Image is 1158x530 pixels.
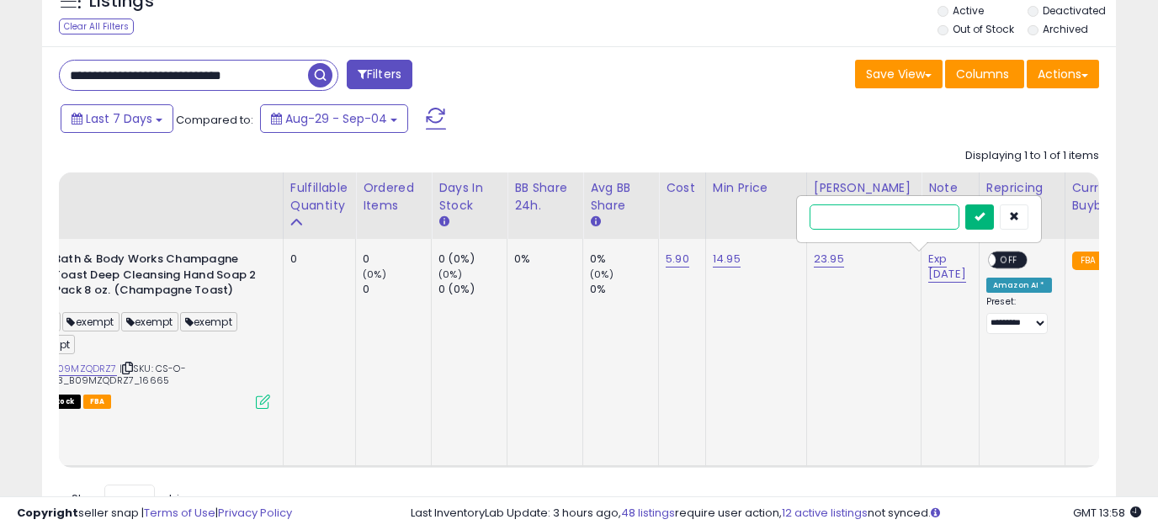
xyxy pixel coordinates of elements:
[363,268,386,281] small: (0%)
[590,252,658,267] div: 0%
[54,252,258,303] b: Bath & Body Works Champagne Toast Deep Cleansing Hand Soap 2 Pack 8 oz. (Champagne Toast)
[986,179,1058,197] div: Repricing
[953,22,1014,36] label: Out of Stock
[17,505,78,521] strong: Copyright
[438,252,507,267] div: 0 (0%)
[590,215,600,230] small: Avg BB Share.
[666,251,689,268] a: 5.90
[438,282,507,297] div: 0 (0%)
[290,179,348,215] div: Fulfillable Quantity
[1027,60,1099,88] button: Actions
[782,505,868,521] a: 12 active listings
[514,252,570,267] div: 0%
[52,362,117,376] a: B09MZQDRZ7
[621,505,675,521] a: 48 listings
[180,312,237,331] span: exempt
[83,395,112,409] span: FBA
[285,110,387,127] span: Aug-29 - Sep-04
[363,252,431,267] div: 0
[666,179,699,197] div: Cost
[176,112,253,128] span: Compared to:
[438,215,449,230] small: Days In Stock.
[814,179,914,197] div: [PERSON_NAME]
[986,278,1052,293] div: Amazon AI *
[855,60,943,88] button: Save View
[1043,22,1088,36] label: Archived
[1072,252,1103,270] small: FBA
[121,312,178,331] span: exempt
[590,282,658,297] div: 0%
[928,251,966,283] a: Exp [DATE]
[363,179,424,215] div: Ordered Items
[986,296,1052,333] div: Preset:
[59,19,134,34] div: Clear All Filters
[953,3,984,18] label: Active
[18,395,81,409] span: All listings that are currently out of stock and unavailable for purchase on Amazon
[713,251,741,268] a: 14.95
[438,179,500,215] div: Days In Stock
[965,148,1099,164] div: Displaying 1 to 1 of 1 items
[590,268,614,281] small: (0%)
[290,252,343,267] div: 0
[17,506,292,522] div: seller snap | |
[62,312,120,331] span: exempt
[945,60,1024,88] button: Columns
[814,251,844,268] a: 23.95
[590,179,651,215] div: Avg BB Share
[1073,505,1141,521] span: 2025-09-12 13:58 GMT
[1043,3,1106,18] label: Deactivated
[144,505,215,521] a: Terms of Use
[514,179,576,215] div: BB Share 24h.
[928,179,972,197] div: Note
[218,505,292,521] a: Privacy Policy
[86,110,152,127] span: Last 7 Days
[996,253,1023,268] span: OFF
[18,362,186,387] span: | SKU: CS-O-BBW_4.93_B09MZQDRZ7_16665
[363,282,431,297] div: 0
[956,66,1009,82] span: Columns
[260,104,408,133] button: Aug-29 - Sep-04
[347,60,412,89] button: Filters
[61,104,173,133] button: Last 7 Days
[13,179,276,197] div: Title
[411,506,1141,522] div: Last InventoryLab Update: 3 hours ago, require user action, not synced.
[713,179,799,197] div: Min Price
[438,268,462,281] small: (0%)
